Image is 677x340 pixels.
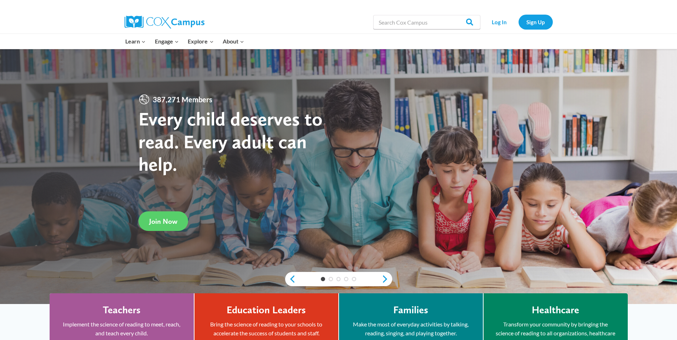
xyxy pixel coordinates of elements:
[188,37,213,46] span: Explore
[138,107,323,175] strong: Every child deserves to read. Every adult can help.
[103,304,141,316] h4: Teachers
[223,37,244,46] span: About
[321,277,325,281] a: 1
[337,277,341,281] a: 3
[382,275,392,283] a: next
[149,217,177,226] span: Join Now
[393,304,428,316] h4: Families
[125,16,204,29] img: Cox Campus
[484,15,553,29] nav: Secondary Navigation
[227,304,306,316] h4: Education Leaders
[285,272,392,286] div: content slider buttons
[350,320,472,338] p: Make the most of everyday activities by talking, reading, singing, and playing together.
[484,15,515,29] a: Log In
[329,277,333,281] a: 2
[150,94,215,105] span: 387,271 Members
[205,320,328,338] p: Bring the science of reading to your schools to accelerate the success of students and staff.
[352,277,356,281] a: 5
[285,275,296,283] a: previous
[60,320,183,338] p: Implement the science of reading to meet, reach, and teach every child.
[373,15,480,29] input: Search Cox Campus
[125,37,146,46] span: Learn
[138,211,188,231] a: Join Now
[344,277,348,281] a: 4
[519,15,553,29] a: Sign Up
[155,37,179,46] span: Engage
[532,304,579,316] h4: Healthcare
[121,34,249,49] nav: Primary Navigation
